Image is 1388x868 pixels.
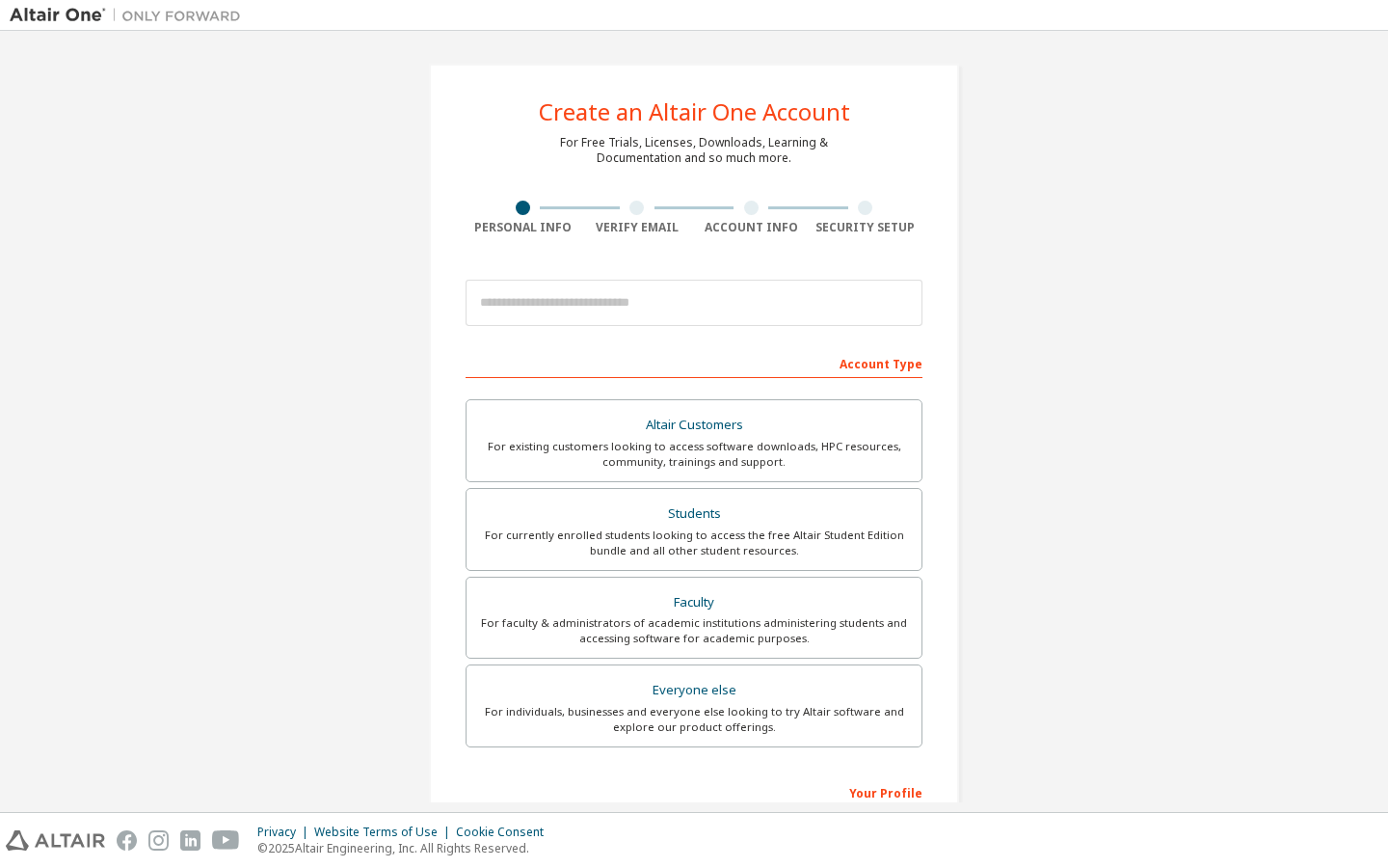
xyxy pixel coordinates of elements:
div: Students [478,501,910,528]
div: Account Info [694,220,809,235]
img: youtube.svg [212,830,240,851]
div: Personal Info [466,220,580,235]
div: Privacy [257,825,314,840]
img: linkedin.svg [180,830,200,851]
div: Website Terms of Use [314,825,456,840]
div: For Free Trials, Licenses, Downloads, Learning & Documentation and so much more. [560,135,828,166]
div: For faculty & administrators of academic institutions administering students and accessing softwa... [478,615,910,646]
div: Security Setup [809,220,923,235]
img: instagram.svg [148,830,169,851]
p: © 2025 Altair Engineering, Inc. All Rights Reserved. [257,840,555,856]
div: For individuals, businesses and everyone else looking to try Altair software and explore our prod... [478,704,910,735]
div: Faculty [478,589,910,616]
img: Altair One [10,6,251,25]
div: Altair Customers [478,412,910,439]
div: Create an Altair One Account [539,100,850,123]
div: Cookie Consent [456,825,555,840]
div: Account Type [466,347,922,378]
div: Everyone else [478,677,910,704]
div: For currently enrolled students looking to access the free Altair Student Edition bundle and all ... [478,528,910,558]
img: altair_logo.svg [6,830,105,851]
div: For existing customers looking to access software downloads, HPC resources, community, trainings ... [478,439,910,470]
div: Verify Email [580,220,695,235]
img: facebook.svg [117,830,137,851]
div: Your Profile [466,776,922,807]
